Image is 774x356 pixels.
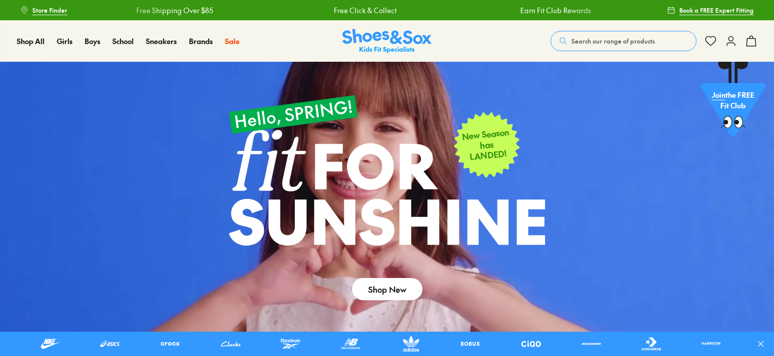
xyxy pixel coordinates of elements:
a: Girls [57,36,72,47]
a: Boys [85,36,100,47]
p: the FREE Fit Club [701,82,765,119]
span: Sale [225,36,240,46]
a: Earn Fit Club Rewards [517,5,588,16]
span: School [112,36,134,46]
span: Sneakers [146,36,177,46]
a: Free Shipping Over $85 [133,5,210,16]
span: Brands [189,36,213,46]
iframe: Gorgias live chat messenger [10,288,51,326]
a: Book a FREE Expert Fitting [667,1,754,19]
a: Shop All [17,36,45,47]
a: Jointhe FREE Fit Club [701,61,765,142]
span: Search our range of products [571,36,655,46]
a: Brands [189,36,213,47]
a: Sneakers [146,36,177,47]
img: SNS_Logo_Responsive.svg [342,29,432,54]
span: Join [712,90,725,100]
span: Store Finder [32,6,67,15]
button: Search our range of products [551,31,696,51]
a: Store Finder [20,1,67,19]
a: Shoes & Sox [342,29,432,54]
a: Sale [225,36,240,47]
span: Book a FREE Expert Fitting [679,6,754,15]
span: Boys [85,36,100,46]
a: Shop New [352,278,422,300]
a: Free Click & Collect [331,5,394,16]
span: Girls [57,36,72,46]
span: Shop All [17,36,45,46]
a: School [112,36,134,47]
